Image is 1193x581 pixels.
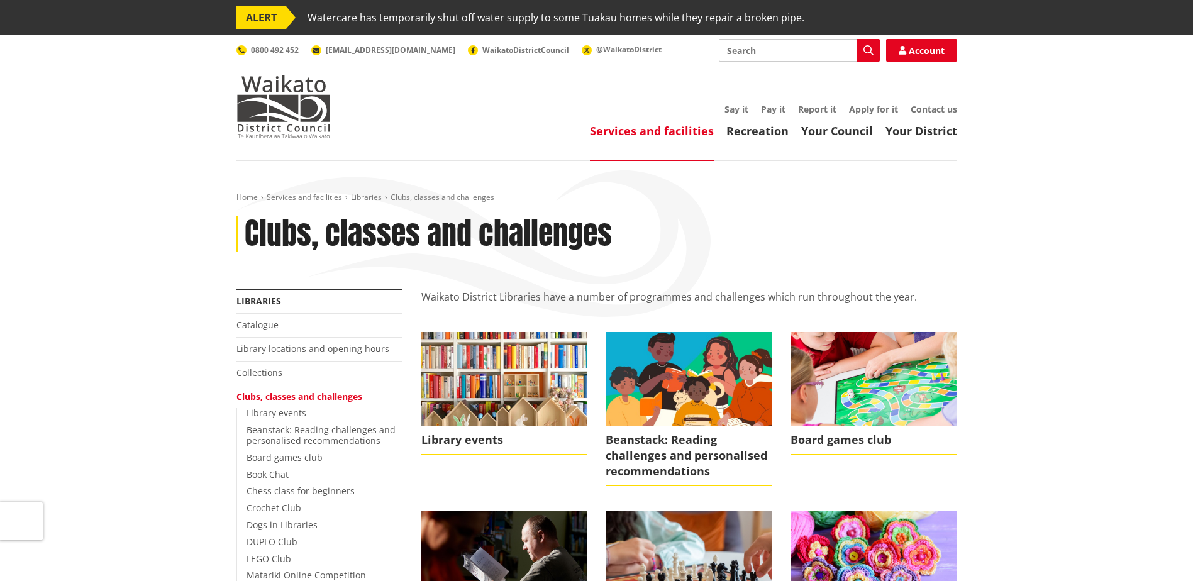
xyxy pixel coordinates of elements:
span: Watercare has temporarily shut off water supply to some Tuakau homes while they repair a broken p... [308,6,804,29]
a: Library events [247,407,306,419]
a: Dogs in Libraries [247,519,318,531]
a: Recreation [726,123,789,138]
a: Beanstack: Reading challenges and personalised recommendations [247,424,396,446]
a: Crochet Club [247,502,301,514]
nav: breadcrumb [236,192,957,203]
a: Catalogue [236,319,279,331]
a: easter holiday events Library events [421,332,587,455]
a: @WaikatoDistrict [582,44,662,55]
a: Your Council [801,123,873,138]
a: LEGO Club [247,553,291,565]
span: ALERT [236,6,286,29]
a: Home [236,192,258,202]
a: Board games club [247,451,323,463]
span: Library events [421,426,587,455]
span: Beanstack: Reading challenges and personalised recommendations [606,426,772,487]
a: Services and facilities [267,192,342,202]
a: Account [886,39,957,62]
a: Libraries [236,295,281,307]
a: Services and facilities [590,123,714,138]
img: Board games club [791,332,957,425]
a: Book Chat [247,468,289,480]
a: DUPLO Club [247,536,297,548]
img: Waikato District Council - Te Kaunihera aa Takiwaa o Waikato [236,75,331,138]
a: Matariki Online Competition [247,569,366,581]
a: Pay it [761,103,785,115]
p: Waikato District Libraries have a number of programmes and challenges which run throughout the year. [421,289,957,319]
span: 0800 492 452 [251,45,299,55]
a: [EMAIL_ADDRESS][DOMAIN_NAME] [311,45,455,55]
span: Clubs, classes and challenges [391,192,494,202]
a: Apply for it [849,103,898,115]
h1: Clubs, classes and challenges [245,216,612,252]
a: beanstack 2023 Beanstack: Reading challenges and personalised recommendations [606,332,772,486]
span: WaikatoDistrictCouncil [482,45,569,55]
span: Board games club [791,426,957,455]
span: @WaikatoDistrict [596,44,662,55]
a: Say it [724,103,748,115]
a: Your District [885,123,957,138]
a: Contact us [911,103,957,115]
img: easter holiday events [421,332,587,425]
input: Search input [719,39,880,62]
a: Board games club [791,332,957,455]
a: Clubs, classes and challenges [236,390,362,402]
a: 0800 492 452 [236,45,299,55]
a: Report it [798,103,836,115]
a: Library locations and opening hours [236,343,389,355]
a: WaikatoDistrictCouncil [468,45,569,55]
a: Libraries [351,192,382,202]
a: Collections [236,367,282,379]
a: Chess class for beginners [247,485,355,497]
span: [EMAIL_ADDRESS][DOMAIN_NAME] [326,45,455,55]
img: beanstack 2023 [606,332,772,425]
